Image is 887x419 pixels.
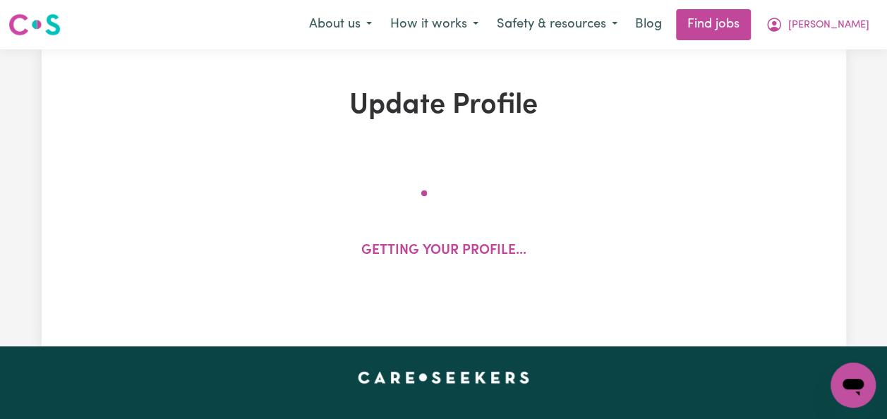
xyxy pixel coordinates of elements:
h1: Update Profile [184,89,704,123]
img: Careseekers logo [8,12,61,37]
button: How it works [381,10,488,40]
a: Blog [627,9,670,40]
button: My Account [756,10,879,40]
button: About us [300,10,381,40]
p: Getting your profile... [361,241,526,262]
a: Find jobs [676,9,751,40]
a: Careseekers logo [8,8,61,41]
button: Safety & resources [488,10,627,40]
a: Careseekers home page [358,372,529,383]
span: [PERSON_NAME] [788,18,869,33]
iframe: Button to launch messaging window, conversation in progress [831,363,876,408]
